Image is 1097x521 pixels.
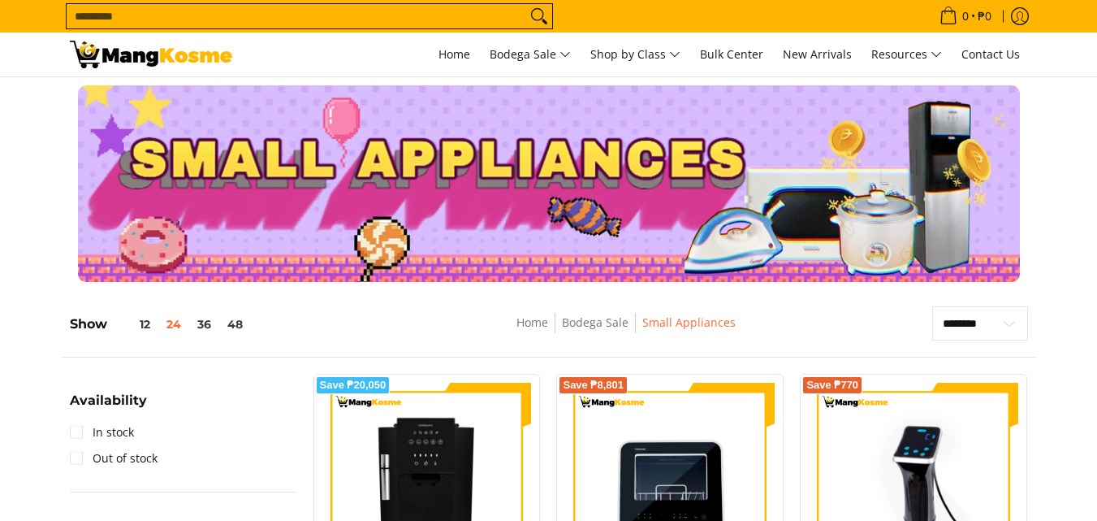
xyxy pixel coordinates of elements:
a: In stock [70,419,134,445]
span: Home [438,46,470,62]
a: New Arrivals [775,33,860,76]
a: Out of stock [70,445,158,471]
a: Bulk Center [692,33,771,76]
span: Resources [871,45,942,65]
button: 48 [219,318,251,331]
a: Home [430,33,478,76]
span: 0 [960,11,971,22]
a: Home [516,315,548,330]
nav: Breadcrumbs [398,313,854,350]
span: • [935,7,996,25]
a: Contact Us [953,33,1028,76]
a: Bodega Sale [482,33,579,76]
button: 24 [158,318,189,331]
button: 12 [107,318,158,331]
span: New Arrivals [783,46,852,62]
span: ₱0 [975,11,994,22]
img: Small Appliances l Mang Kosme: Home Appliances Warehouse Sale [70,41,232,68]
span: Availability [70,394,147,407]
summary: Open [70,394,147,419]
a: Shop by Class [582,33,689,76]
span: Save ₱8,801 [563,380,624,390]
span: Shop by Class [590,45,680,65]
a: Small Appliances [642,315,736,330]
span: Contact Us [961,46,1020,62]
button: 36 [189,318,219,331]
span: Save ₱20,050 [320,380,387,390]
a: Resources [863,33,950,76]
span: Bodega Sale [490,45,571,65]
button: Search [526,4,552,28]
a: Bodega Sale [562,315,628,330]
h5: Show [70,316,251,332]
span: Save ₱770 [806,380,858,390]
nav: Main Menu [248,33,1028,76]
span: Bulk Center [700,46,763,62]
